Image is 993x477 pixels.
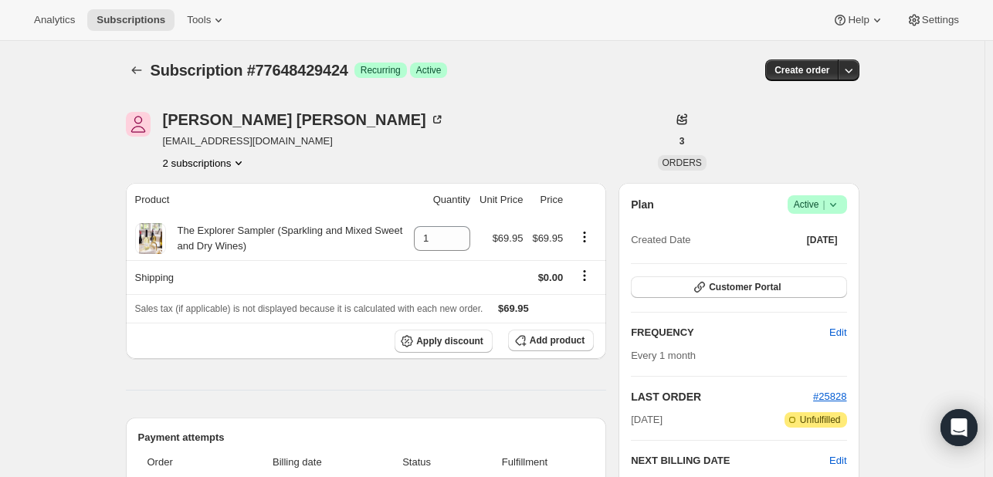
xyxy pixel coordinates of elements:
[572,228,597,245] button: Product actions
[631,276,846,298] button: Customer Portal
[135,303,483,314] span: Sales tax (if applicable) is not displayed because it is calculated with each new order.
[378,455,455,470] span: Status
[498,303,529,314] span: $69.95
[87,9,175,31] button: Subscriptions
[493,232,524,244] span: $69.95
[527,183,568,217] th: Price
[631,453,829,469] h2: NEXT BILLING DATE
[178,9,236,31] button: Tools
[416,64,442,76] span: Active
[794,197,841,212] span: Active
[225,455,368,470] span: Billing date
[532,232,563,244] span: $69.95
[798,229,847,251] button: [DATE]
[34,14,75,26] span: Analytics
[680,135,685,147] span: 3
[126,112,151,137] span: Tanya Hessong
[508,330,594,351] button: Add product
[126,59,147,81] button: Subscriptions
[163,155,247,171] button: Product actions
[395,330,493,353] button: Apply discount
[361,64,401,76] span: Recurring
[813,389,846,404] button: #25828
[631,325,829,340] h2: FREQUENCY
[765,59,839,81] button: Create order
[572,267,597,284] button: Shipping actions
[416,335,483,347] span: Apply discount
[465,455,585,470] span: Fulfillment
[940,409,978,446] div: Open Intercom Messenger
[126,260,410,294] th: Shipping
[97,14,165,26] span: Subscriptions
[829,325,846,340] span: Edit
[631,350,696,361] span: Every 1 month
[631,389,813,404] h2: LAST ORDER
[126,183,410,217] th: Product
[475,183,527,217] th: Unit Price
[631,412,663,428] span: [DATE]
[631,197,654,212] h2: Plan
[829,453,846,469] button: Edit
[670,130,694,152] button: 3
[166,223,405,254] div: The Explorer Sampler (Sparkling and Mixed Sweet and Dry Wines)
[822,198,825,211] span: |
[138,430,595,445] h2: Payment attempts
[800,414,841,426] span: Unfulfilled
[631,232,690,248] span: Created Date
[187,14,211,26] span: Tools
[848,14,869,26] span: Help
[820,320,856,345] button: Edit
[807,234,838,246] span: [DATE]
[897,9,968,31] button: Settings
[774,64,829,76] span: Create order
[163,134,445,149] span: [EMAIL_ADDRESS][DOMAIN_NAME]
[538,272,564,283] span: $0.00
[25,9,84,31] button: Analytics
[922,14,959,26] span: Settings
[163,112,445,127] div: [PERSON_NAME] [PERSON_NAME]
[813,391,846,402] a: #25828
[823,9,893,31] button: Help
[530,334,585,347] span: Add product
[663,157,702,168] span: ORDERS
[151,62,348,79] span: Subscription #77648429424
[709,281,781,293] span: Customer Portal
[409,183,475,217] th: Quantity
